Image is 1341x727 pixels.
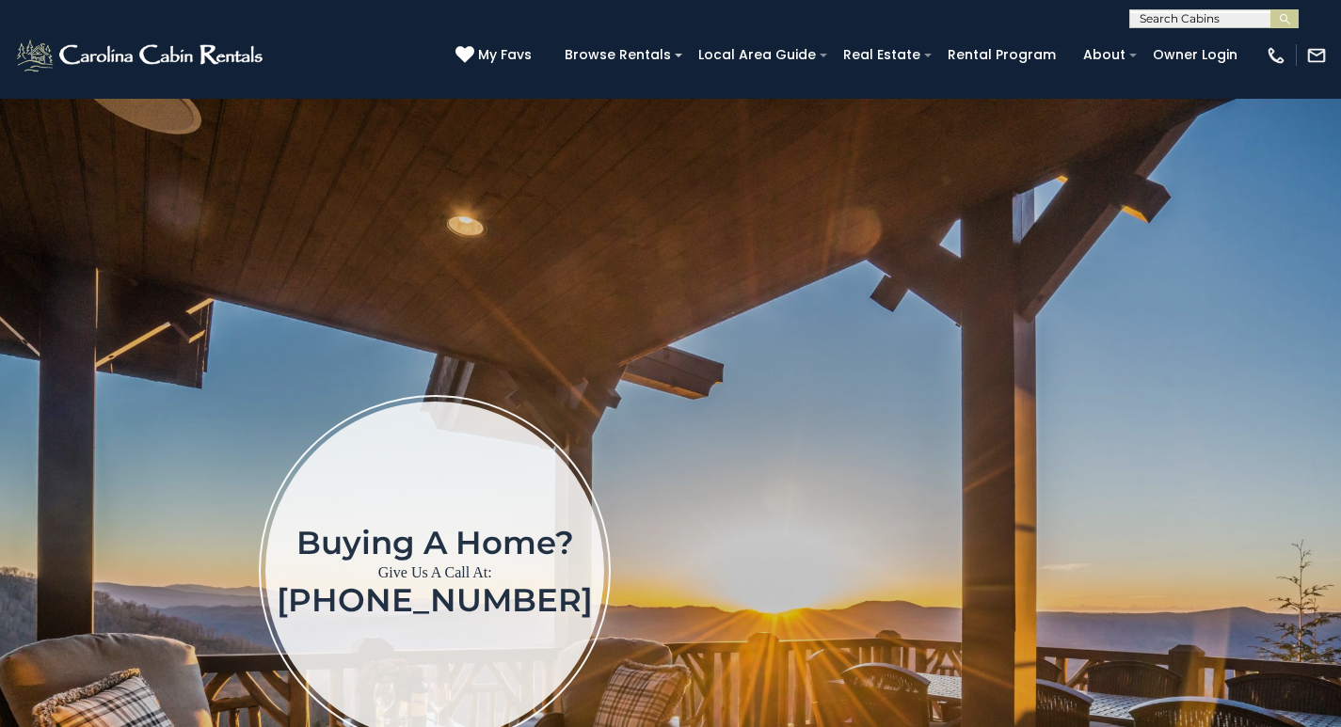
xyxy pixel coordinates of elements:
[555,40,680,70] a: Browse Rentals
[1266,45,1286,66] img: phone-regular-white.png
[455,45,536,66] a: My Favs
[1306,45,1327,66] img: mail-regular-white.png
[834,40,930,70] a: Real Estate
[478,45,532,65] span: My Favs
[938,40,1065,70] a: Rental Program
[689,40,825,70] a: Local Area Guide
[277,560,593,586] p: Give Us A Call At:
[1143,40,1247,70] a: Owner Login
[277,580,593,620] a: [PHONE_NUMBER]
[1074,40,1135,70] a: About
[277,526,593,560] h1: Buying a home?
[14,37,268,74] img: White-1-2.png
